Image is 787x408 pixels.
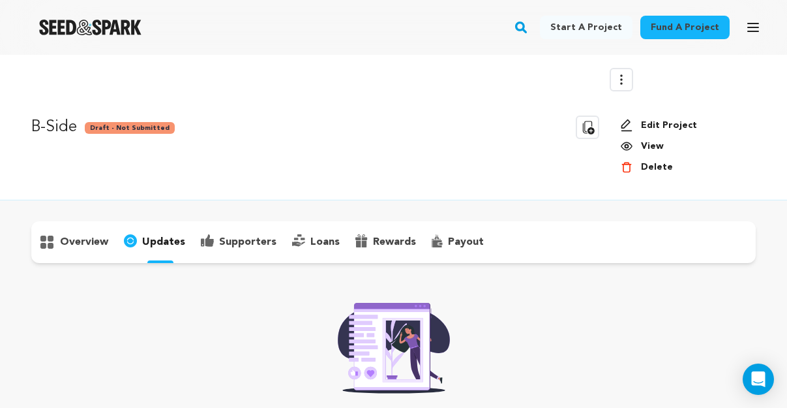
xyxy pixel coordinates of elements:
[85,122,175,134] span: Draft - Not Submitted
[448,234,484,250] p: payout
[31,116,77,139] p: B-Side
[31,232,116,253] button: overview
[39,20,141,35] a: Seed&Spark Homepage
[424,232,492,253] button: payout
[327,294,460,394] img: Seed&Spark Rafiki Image
[620,161,673,174] button: Delete
[743,364,774,395] div: Open Intercom Messenger
[620,119,745,132] a: Edit Project
[39,20,141,35] img: Seed&Spark Logo Dark Mode
[116,232,193,253] button: updates
[373,234,416,250] p: rewards
[540,16,632,39] a: Start a project
[219,234,276,250] p: supporters
[284,232,348,253] button: loans
[620,140,745,153] a: View
[310,234,340,250] p: loans
[640,16,730,39] a: Fund a project
[60,234,108,250] p: overview
[193,232,284,253] button: supporters
[348,232,424,253] button: rewards
[142,234,185,250] p: updates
